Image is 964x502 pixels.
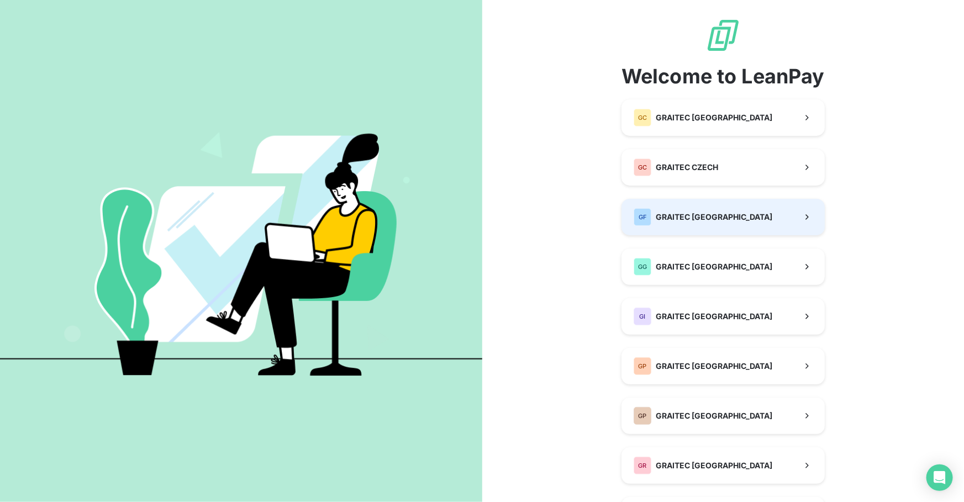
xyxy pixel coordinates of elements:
[656,112,772,123] span: GRAITEC [GEOGRAPHIC_DATA]
[926,464,953,491] div: Open Intercom Messenger
[634,158,651,176] div: GC
[634,357,651,375] div: GP
[621,66,825,86] span: Welcome to LeanPay
[634,208,651,226] div: GF
[634,258,651,276] div: GG
[621,249,825,285] button: GGGRAITEC [GEOGRAPHIC_DATA]
[621,149,825,186] button: GCGRAITEC CZECH
[634,308,651,325] div: GI
[634,407,651,425] div: GP
[705,18,741,53] img: logo sigle
[621,298,825,335] button: GIGRAITEC [GEOGRAPHIC_DATA]
[656,361,772,372] span: GRAITEC [GEOGRAPHIC_DATA]
[621,447,825,484] button: GRGRAITEC [GEOGRAPHIC_DATA]
[621,99,825,136] button: GCGRAITEC [GEOGRAPHIC_DATA]
[621,199,825,235] button: GFGRAITEC [GEOGRAPHIC_DATA]
[634,457,651,474] div: GR
[656,460,772,471] span: GRAITEC [GEOGRAPHIC_DATA]
[621,348,825,384] button: GPGRAITEC [GEOGRAPHIC_DATA]
[621,398,825,434] button: GPGRAITEC [GEOGRAPHIC_DATA]
[656,311,772,322] span: GRAITEC [GEOGRAPHIC_DATA]
[656,261,772,272] span: GRAITEC [GEOGRAPHIC_DATA]
[656,410,772,421] span: GRAITEC [GEOGRAPHIC_DATA]
[656,162,718,173] span: GRAITEC CZECH
[656,212,772,223] span: GRAITEC [GEOGRAPHIC_DATA]
[634,109,651,126] div: GC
